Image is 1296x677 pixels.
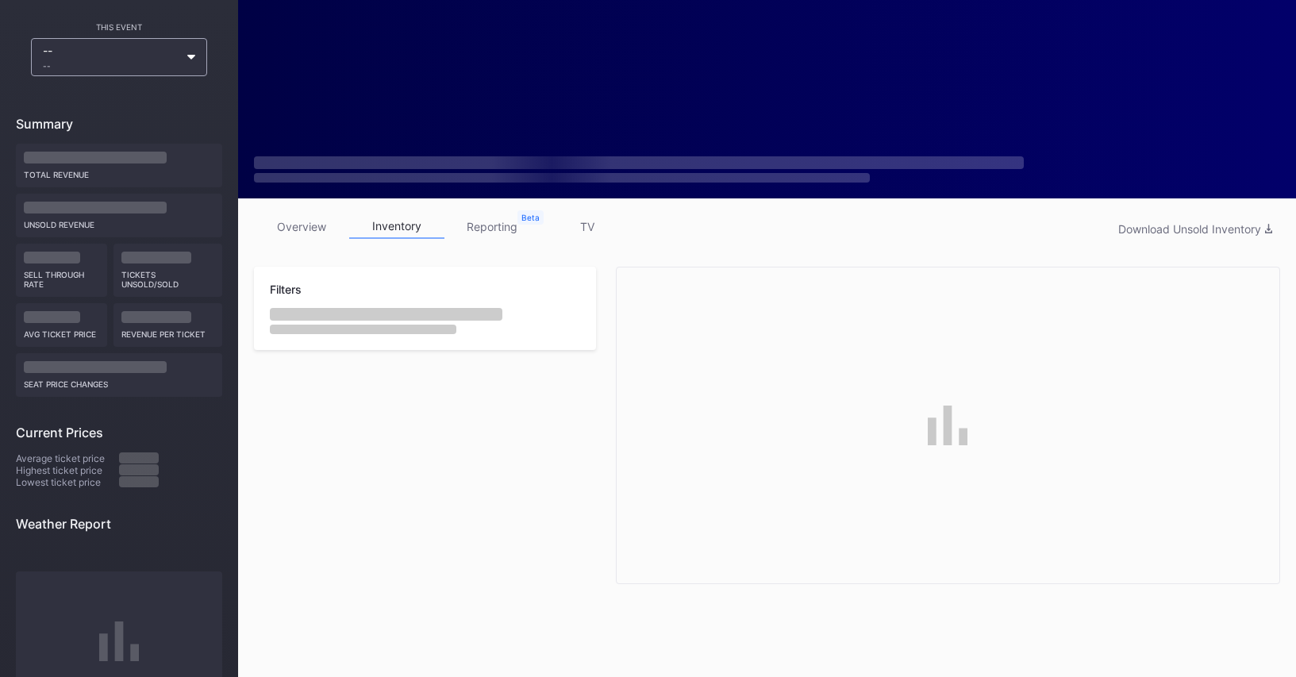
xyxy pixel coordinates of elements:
[16,452,119,464] div: Average ticket price
[540,214,635,239] a: TV
[254,214,349,239] a: overview
[349,214,444,239] a: inventory
[43,61,179,71] div: --
[16,425,222,440] div: Current Prices
[16,476,119,488] div: Lowest ticket price
[16,116,222,132] div: Summary
[1118,222,1272,236] div: Download Unsold Inventory
[24,373,214,389] div: seat price changes
[24,213,214,229] div: Unsold Revenue
[121,323,215,339] div: Revenue per ticket
[24,263,99,289] div: Sell Through Rate
[24,163,214,179] div: Total Revenue
[16,464,119,476] div: Highest ticket price
[270,283,580,296] div: Filters
[16,22,222,32] div: This Event
[43,44,179,71] div: --
[444,214,540,239] a: reporting
[24,323,99,339] div: Avg ticket price
[16,516,222,532] div: Weather Report
[121,263,215,289] div: Tickets Unsold/Sold
[1110,218,1280,240] button: Download Unsold Inventory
